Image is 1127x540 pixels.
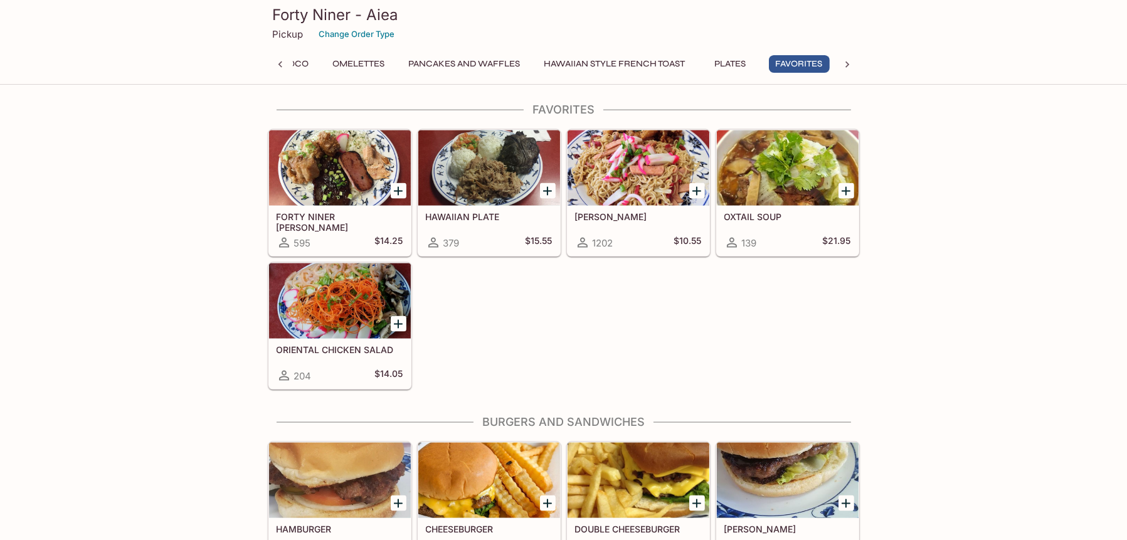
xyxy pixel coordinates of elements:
div: CHEESEBURGER [418,443,560,518]
div: HAWAIIAN PLATE [418,130,560,206]
span: 379 [443,237,460,249]
h5: [PERSON_NAME] [724,524,851,534]
span: 204 [294,370,312,382]
h5: ORIENTAL CHICKEN SALAD [277,344,403,355]
h5: $15.55 [526,235,553,250]
h5: $21.95 [823,235,851,250]
button: Omelettes [326,55,392,73]
button: Change Order Type [314,24,401,44]
button: Plates [702,55,759,73]
p: Pickup [273,28,304,40]
button: Add ORIENTAL CHICKEN SALAD [391,316,406,332]
button: Hawaiian Style French Toast [537,55,692,73]
button: Add FRIED SAIMIN [689,183,705,199]
div: DOUBLE CHEESEBURGER [568,443,709,518]
div: OXTAIL SOUP [717,130,859,206]
button: Add OXTAIL SOUP [839,183,854,199]
div: TERI BURGER [717,443,859,518]
h4: Burgers and Sandwiches [268,415,860,429]
span: 139 [742,237,757,249]
button: Add TERI BURGER [839,495,854,511]
a: [PERSON_NAME]1202$10.55 [567,130,710,257]
button: Add FORTY NINER BENTO [391,183,406,199]
h5: OXTAIL SOUP [724,211,851,222]
h3: Forty Niner - Aiea [273,5,855,24]
span: 1202 [593,237,613,249]
h5: DOUBLE CHEESEBURGER [575,524,702,534]
button: Favorites [769,55,830,73]
span: 595 [294,237,311,249]
a: FORTY NINER [PERSON_NAME]595$14.25 [268,130,411,257]
a: HAWAIIAN PLATE379$15.55 [418,130,561,257]
div: FRIED SAIMIN [568,130,709,206]
div: HAMBURGER [269,443,411,518]
h5: $10.55 [674,235,702,250]
h5: [PERSON_NAME] [575,211,702,222]
h5: $14.25 [375,235,403,250]
button: Add DOUBLE CHEESEBURGER [689,495,705,511]
h5: FORTY NINER [PERSON_NAME] [277,211,403,232]
a: ORIENTAL CHICKEN SALAD204$14.05 [268,263,411,389]
h5: $14.05 [375,368,403,383]
h5: HAWAIIAN PLATE [426,211,553,222]
button: Add HAMBURGER [391,495,406,511]
div: FORTY NINER BENTO [269,130,411,206]
button: Add HAWAIIAN PLATE [540,183,556,199]
button: Pancakes and Waffles [402,55,527,73]
div: ORIENTAL CHICKEN SALAD [269,263,411,339]
a: OXTAIL SOUP139$21.95 [716,130,859,257]
h5: HAMBURGER [277,524,403,534]
h5: CHEESEBURGER [426,524,553,534]
h4: Favorites [268,103,860,117]
button: Add CHEESEBURGER [540,495,556,511]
